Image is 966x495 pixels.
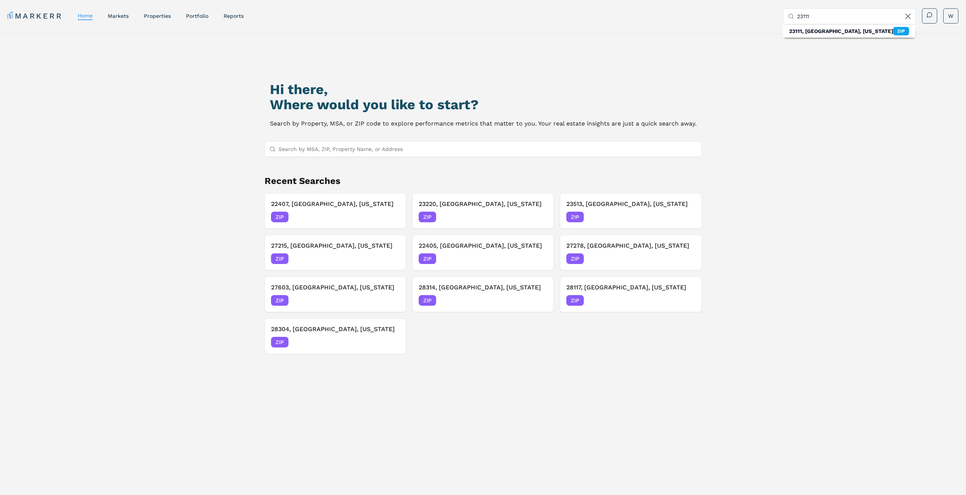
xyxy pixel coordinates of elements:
[265,175,702,187] h2: Recent Searches
[419,295,436,306] span: ZIP
[271,241,400,250] h3: 27215, [GEOGRAPHIC_DATA], [US_STATE]
[8,11,63,21] a: MARKERR
[566,295,584,306] span: ZIP
[383,297,400,304] span: [DATE]
[419,241,547,250] h3: 22405, [GEOGRAPHIC_DATA], [US_STATE]
[789,27,893,35] div: 23111, [GEOGRAPHIC_DATA], [US_STATE]
[265,277,406,312] button: Remove 27603, Raleigh, North Carolina27603, [GEOGRAPHIC_DATA], [US_STATE]ZIP[DATE]
[265,193,406,229] button: Remove 22407, Fredericksburg, Virginia22407, [GEOGRAPHIC_DATA], [US_STATE]ZIP[DATE]
[566,200,695,209] h3: 23513, [GEOGRAPHIC_DATA], [US_STATE]
[383,213,400,221] span: [DATE]
[279,141,697,157] input: Search by MSA, ZIP, Property Name, or Address
[383,255,400,262] span: [DATE]
[948,12,953,20] span: W
[224,13,244,19] a: reports
[797,9,911,24] input: Search by MSA, ZIP, Property Name, or Address
[412,277,554,312] button: Remove 28314, Fayetteville, North Carolina28314, [GEOGRAPHIC_DATA], [US_STATE]ZIP[DATE]
[530,297,547,304] span: [DATE]
[530,255,547,262] span: [DATE]
[678,213,695,221] span: [DATE]
[560,235,701,270] button: Remove 27278, Hillsborough, North Carolina27278, [GEOGRAPHIC_DATA], [US_STATE]ZIP[DATE]
[783,25,915,38] div: Suggestions
[271,283,400,292] h3: 27603, [GEOGRAPHIC_DATA], [US_STATE]
[943,8,958,24] button: W
[412,235,554,270] button: Remove 22405, Fredericksburg, Virginia22405, [GEOGRAPHIC_DATA], [US_STATE]ZIP[DATE]
[783,25,915,38] div: ZIP: 23111, Mechanicsville, Virginia
[566,241,695,250] h3: 27278, [GEOGRAPHIC_DATA], [US_STATE]
[144,13,171,19] a: properties
[419,212,436,222] span: ZIP
[271,200,400,209] h3: 22407, [GEOGRAPHIC_DATA], [US_STATE]
[186,13,208,19] a: Portfolio
[412,193,554,229] button: Remove 23220, Richmond, Virginia23220, [GEOGRAPHIC_DATA], [US_STATE]ZIP[DATE]
[530,213,547,221] span: [DATE]
[271,212,288,222] span: ZIP
[560,193,701,229] button: Remove 23513, Norfolk, Virginia23513, [GEOGRAPHIC_DATA], [US_STATE]ZIP[DATE]
[271,325,400,334] h3: 28304, [GEOGRAPHIC_DATA], [US_STATE]
[383,338,400,346] span: [DATE]
[566,283,695,292] h3: 28117, [GEOGRAPHIC_DATA], [US_STATE]
[271,295,288,306] span: ZIP
[419,200,547,209] h3: 23220, [GEOGRAPHIC_DATA], [US_STATE]
[270,118,697,129] p: Search by Property, MSA, or ZIP code to explore performance metrics that matter to you. Your real...
[271,253,288,264] span: ZIP
[265,235,406,270] button: Remove 27215, Burlington, North Carolina27215, [GEOGRAPHIC_DATA], [US_STATE]ZIP[DATE]
[678,297,695,304] span: [DATE]
[560,277,701,312] button: Remove 28117, Mooresville, North Carolina28117, [GEOGRAPHIC_DATA], [US_STATE]ZIP[DATE]
[566,253,584,264] span: ZIP
[419,253,436,264] span: ZIP
[271,337,288,347] span: ZIP
[265,318,406,354] button: Remove 28304, Fayetteville, North Carolina28304, [GEOGRAPHIC_DATA], [US_STATE]ZIP[DATE]
[270,97,697,112] h2: Where would you like to start?
[566,212,584,222] span: ZIP
[419,283,547,292] h3: 28314, [GEOGRAPHIC_DATA], [US_STATE]
[108,13,129,19] a: markets
[893,27,909,35] div: ZIP
[270,82,697,97] h1: Hi there,
[678,255,695,262] span: [DATE]
[78,13,93,19] a: home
